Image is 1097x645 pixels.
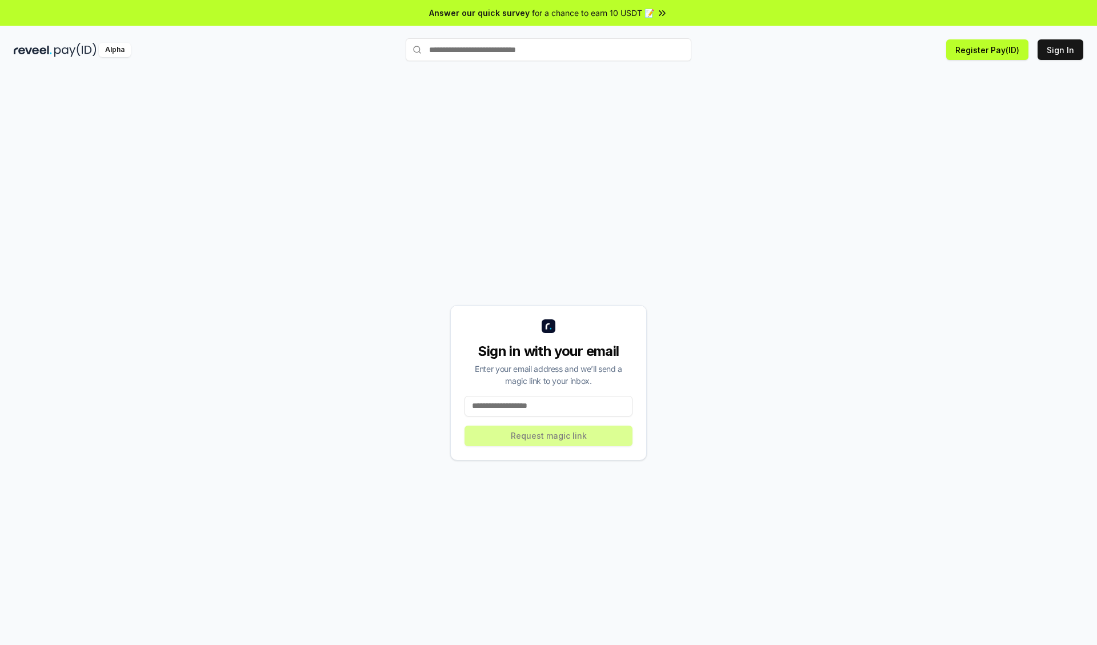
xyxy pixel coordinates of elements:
div: Enter your email address and we’ll send a magic link to your inbox. [465,363,632,387]
span: for a chance to earn 10 USDT 📝 [532,7,654,19]
div: Sign in with your email [465,342,632,360]
img: logo_small [542,319,555,333]
span: Answer our quick survey [429,7,530,19]
button: Register Pay(ID) [946,39,1028,60]
img: pay_id [54,43,97,57]
div: Alpha [99,43,131,57]
button: Sign In [1038,39,1083,60]
img: reveel_dark [14,43,52,57]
